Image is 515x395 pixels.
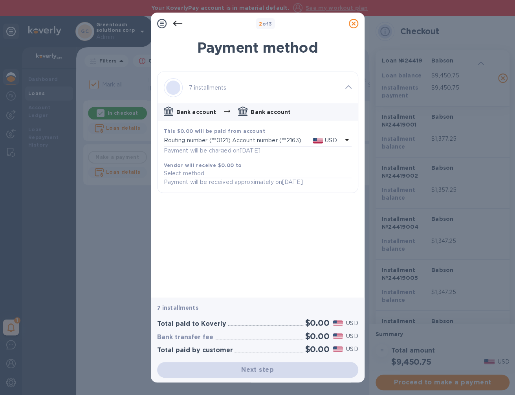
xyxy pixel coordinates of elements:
p: 7 installments [189,84,339,92]
img: USD [333,333,343,339]
p: USD [346,332,358,340]
p: 7 installments [157,304,358,312]
p: Routing number (**0121) Account number (**2163) [164,136,313,145]
img: USD [333,346,343,352]
img: USD [333,320,343,326]
p: Payment will be charged on [DATE] [164,147,260,155]
b: Vendor will receive $0.00 to [164,162,242,168]
h2: $0.00 [305,318,329,328]
b: This $0.00 will be paid from account [164,128,265,134]
p: Bank account [176,108,216,116]
h2: $0.00 [305,331,329,341]
img: USD [313,138,323,143]
h3: Total paid by customer [157,347,233,354]
h3: Total paid to Koverly [157,320,226,328]
p: Select method [164,169,205,178]
p: USD [346,345,358,353]
p: Payment will be received approximately on [DATE] [164,178,303,186]
p: USD [346,319,358,327]
h2: $0.00 [305,344,329,354]
p: USD [325,136,337,145]
b: of 3 [259,21,272,27]
div: 7 installments [158,72,358,103]
h1: Payment method [157,39,358,56]
p: Bank account [251,108,291,116]
h3: Bank transfer fee [157,334,213,341]
span: 2 [259,21,262,27]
